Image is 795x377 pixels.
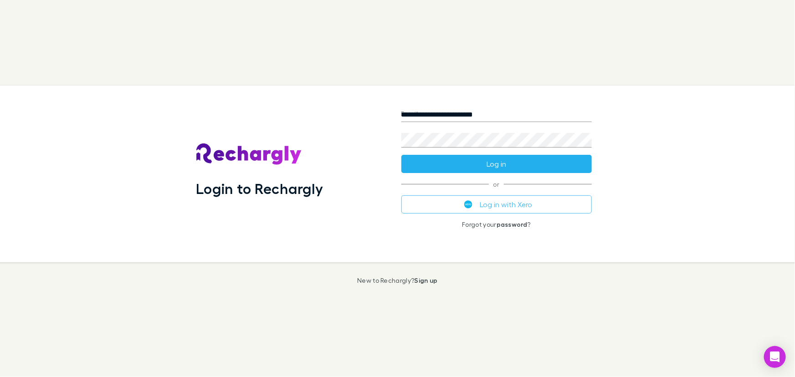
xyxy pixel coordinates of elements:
[764,346,786,368] div: Open Intercom Messenger
[401,221,592,228] p: Forgot your ?
[196,180,323,197] h1: Login to Rechargly
[497,220,528,228] a: password
[401,195,592,214] button: Log in with Xero
[464,200,472,209] img: Xero's logo
[196,143,302,165] img: Rechargly's Logo
[401,155,592,173] button: Log in
[415,276,438,284] a: Sign up
[357,277,438,284] p: New to Rechargly?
